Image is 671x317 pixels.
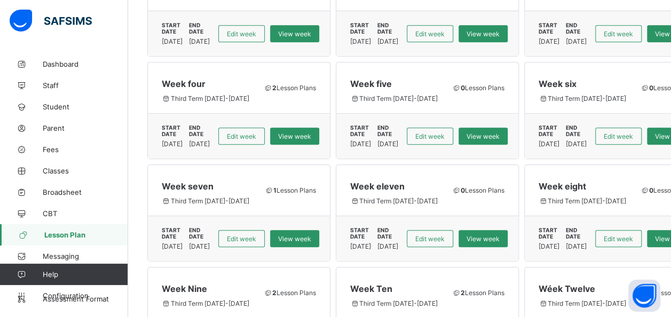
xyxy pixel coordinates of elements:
span: View week [467,132,500,140]
span: Classes [43,167,128,175]
b: 0 [649,84,653,92]
span: START DATE [539,22,563,35]
span: [DATE] [350,140,371,148]
span: Third Term [DATE]-[DATE] [162,197,252,205]
span: Week six [539,78,628,89]
span: START DATE [350,124,374,137]
span: START DATE [539,124,563,137]
span: END DATE [189,124,213,137]
span: Week eight [539,181,628,192]
b: 2 [272,84,277,92]
span: [DATE] [162,37,183,45]
b: 0 [461,84,465,92]
span: Edit week [604,235,633,243]
span: Edit week [415,30,445,38]
span: END DATE [189,227,213,240]
span: [DATE] [350,37,371,45]
span: Lesson Plans [452,84,504,92]
span: Edit week [415,132,445,140]
span: Edit week [415,235,445,243]
span: END DATE [566,227,590,240]
span: Lesson Plans [263,84,316,92]
span: Edit week [604,132,633,140]
span: Week eleven [350,181,440,192]
span: [DATE] [189,242,210,250]
span: View week [467,235,500,243]
span: Week Nine [162,283,251,294]
span: Third Term [DATE]-[DATE] [350,94,440,102]
span: View week [278,235,311,243]
span: Week Ten [350,283,440,294]
span: Lesson Plans [263,289,316,297]
span: Messaging [43,252,128,260]
span: Broadsheet [43,188,128,196]
span: Edit week [604,30,633,38]
span: Week seven [162,181,252,192]
span: [DATE] [162,242,183,250]
span: [DATE] [539,140,559,148]
span: START DATE [162,227,186,240]
span: [DATE] [377,140,398,148]
span: START DATE [539,227,563,240]
span: Lesson Plan [44,231,128,239]
b: 0 [649,186,653,194]
span: Staff [43,81,128,90]
span: Fees [43,145,128,154]
span: Lesson Plans [452,289,504,297]
span: [DATE] [162,140,183,148]
b: 2 [272,289,277,297]
span: START DATE [350,22,374,35]
b: 0 [461,186,465,194]
span: Week four [162,78,251,89]
img: safsims [10,10,92,32]
span: Third Term [DATE]-[DATE] [539,299,628,307]
span: [DATE] [539,242,559,250]
span: Configuration [43,291,128,300]
span: Third Term [DATE]-[DATE] [350,299,440,307]
span: Third Term [DATE]-[DATE] [162,299,251,307]
span: Help [43,270,128,279]
span: END DATE [377,22,401,35]
span: END DATE [377,227,401,240]
span: [DATE] [189,37,210,45]
span: END DATE [377,124,401,137]
span: [DATE] [539,37,559,45]
span: Edit week [227,235,256,243]
span: Third Term [DATE]-[DATE] [162,94,251,102]
span: Wéek Twelve [539,283,628,294]
span: View week [467,30,500,38]
span: Dashboard [43,60,128,68]
span: [DATE] [350,242,371,250]
span: START DATE [162,124,186,137]
span: Week five [350,78,440,89]
span: [DATE] [566,37,587,45]
span: END DATE [566,124,590,137]
button: Open asap [628,280,660,312]
span: [DATE] [189,140,210,148]
span: Edit week [227,30,256,38]
span: START DATE [350,227,374,240]
b: 2 [461,289,465,297]
span: Third Term [DATE]-[DATE] [539,197,628,205]
span: CBT [43,209,128,218]
span: View week [278,30,311,38]
span: END DATE [566,22,590,35]
span: [DATE] [566,140,587,148]
span: [DATE] [377,37,398,45]
span: Third Term [DATE]-[DATE] [539,94,628,102]
span: Lesson Plans [452,186,504,194]
span: Third Term [DATE]-[DATE] [350,197,440,205]
span: END DATE [189,22,213,35]
span: START DATE [162,22,186,35]
span: Lesson Plans [264,186,316,194]
span: [DATE] [566,242,587,250]
span: [DATE] [377,242,398,250]
span: Edit week [227,132,256,140]
span: Parent [43,124,128,132]
b: 1 [273,186,277,194]
span: Student [43,102,128,111]
span: View week [278,132,311,140]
